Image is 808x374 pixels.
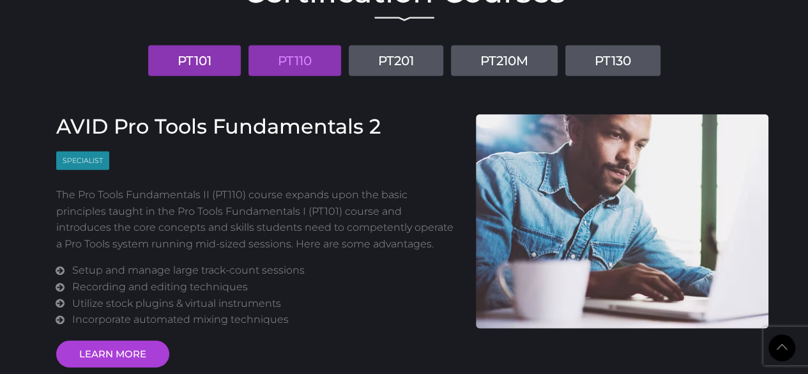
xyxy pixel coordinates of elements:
a: PT201 [349,45,443,76]
li: Recording and editing techniques [72,279,457,295]
span: Specialist [56,152,109,170]
p: The Pro Tools Fundamentals II (PT110) course expands upon the basic principles taught in the Pro ... [56,187,457,252]
a: Back to Top [768,334,795,361]
img: decorative line [374,17,434,22]
a: PT101 [148,45,241,76]
h3: AVID Pro Tools Fundamentals 2 [56,114,457,139]
li: Setup and manage large track-count sessions [72,262,457,279]
li: Incorporate automated mixing techniques [72,311,457,328]
a: PT130 [565,45,660,76]
a: PT210M [451,45,558,76]
a: LEARN MORE [56,341,169,368]
img: AVID Pro Tools Fundamentals 2 Course cover [476,114,768,329]
li: Utilize stock plugins & virtual instruments [72,295,457,312]
a: PT110 [248,45,341,76]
